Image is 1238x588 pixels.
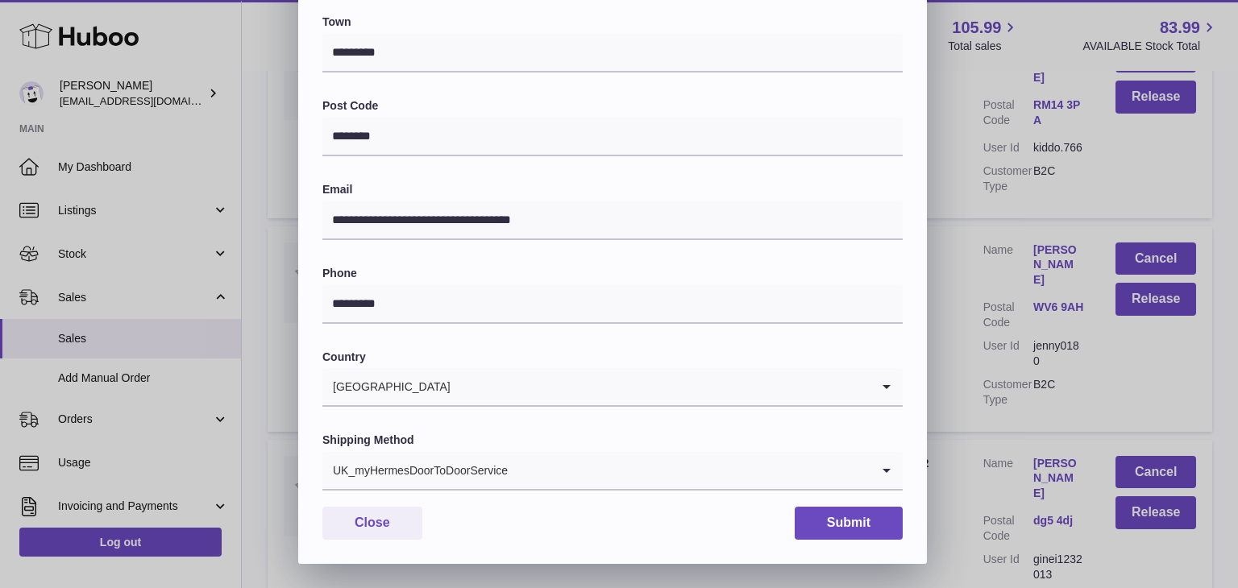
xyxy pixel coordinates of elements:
input: Search for option [451,368,870,405]
div: Search for option [322,368,903,407]
button: Close [322,507,422,540]
input: Search for option [509,452,870,489]
label: Country [322,350,903,365]
button: Submit [795,507,903,540]
span: UK_myHermesDoorToDoorService [322,452,509,489]
label: Post Code [322,98,903,114]
span: [GEOGRAPHIC_DATA] [322,368,451,405]
div: Search for option [322,452,903,491]
label: Email [322,182,903,197]
label: Town [322,14,903,30]
label: Phone [322,266,903,281]
label: Shipping Method [322,433,903,448]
